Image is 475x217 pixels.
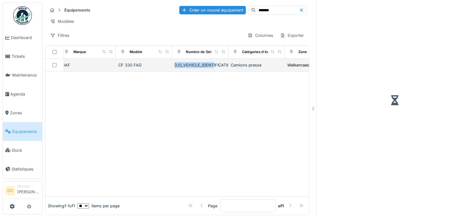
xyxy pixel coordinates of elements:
[47,31,72,40] div: Filtres
[11,35,40,41] span: Dashboard
[179,6,246,14] div: Créer un nouvel équipement
[3,122,42,141] a: Équipements
[130,49,142,55] div: Modèle
[3,141,42,160] a: Stock
[277,31,307,40] div: Exporter
[12,72,40,78] span: Maintenance
[118,62,170,68] div: CF 330 FAG
[287,62,311,68] div: Welkenraedt
[62,7,93,13] strong: Équipements
[245,31,276,40] div: Colonnes
[62,62,113,68] div: DAF
[3,103,42,122] a: Zones
[12,166,40,172] span: Statistiques
[47,17,77,26] div: Modèles
[73,49,86,55] div: Marque
[186,49,215,55] div: Numéro de Série
[10,91,40,97] span: Agenda
[208,203,217,209] div: Page
[278,203,284,209] strong: of 1
[17,184,40,197] li: [PERSON_NAME]
[175,62,226,68] div: [US_VEHICLE_IDENTIFICATION_NUMBER]-01
[12,129,40,135] span: Équipements
[3,28,42,47] a: Dashboard
[3,85,42,103] a: Agenda
[3,47,42,66] a: Tickets
[10,110,40,116] span: Zones
[242,49,285,55] div: Catégories d'équipement
[3,66,42,85] a: Maintenance
[3,160,42,178] a: Statistiques
[12,147,40,153] span: Stock
[17,184,40,189] div: Manager
[13,6,32,25] img: Badge_color-CXgf-gQk.svg
[77,203,120,209] div: items per page
[48,203,75,209] div: Showing 1 - 1 of 1
[5,186,15,195] li: GC
[5,184,40,199] a: GC Manager[PERSON_NAME]
[12,53,40,59] span: Tickets
[231,62,282,68] div: Camions presse
[298,49,307,55] div: Zone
